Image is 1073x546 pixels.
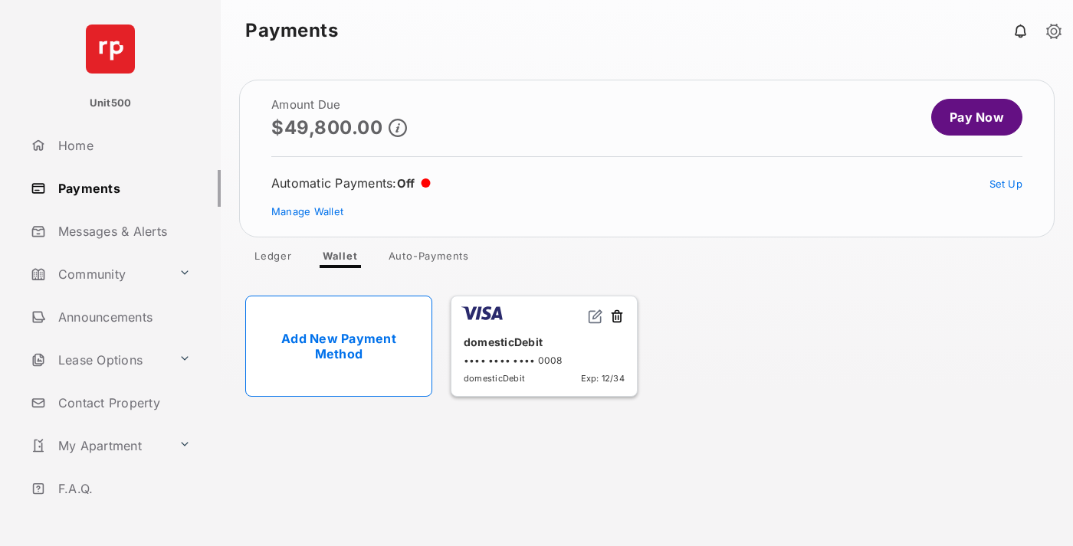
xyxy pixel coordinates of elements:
div: Automatic Payments : [271,175,431,191]
span: Off [397,176,415,191]
span: domesticDebit [464,373,525,384]
p: Unit500 [90,96,132,111]
div: domesticDebit [464,329,625,355]
a: Ledger [242,250,304,268]
a: F.A.Q. [25,470,221,507]
img: svg+xml;base64,PHN2ZyB4bWxucz0iaHR0cDovL3d3dy53My5vcmcvMjAwMC9zdmciIHdpZHRoPSI2NCIgaGVpZ2h0PSI2NC... [86,25,135,74]
a: Add New Payment Method [245,296,432,397]
a: Auto-Payments [376,250,481,268]
h2: Amount Due [271,99,407,111]
a: Community [25,256,172,293]
a: Manage Wallet [271,205,343,217]
div: •••• •••• •••• 0008 [464,355,625,366]
p: $49,800.00 [271,117,382,138]
a: My Apartment [25,427,172,464]
a: Messages & Alerts [25,213,221,250]
a: Set Up [989,178,1023,190]
a: Lease Options [25,342,172,378]
a: Announcements [25,299,221,335]
a: Home [25,127,221,164]
a: Payments [25,170,221,207]
span: Exp: 12/34 [581,373,625,384]
a: Wallet [310,250,370,268]
strong: Payments [245,21,338,40]
img: svg+xml;base64,PHN2ZyB2aWV3Qm94PSIwIDAgMjQgMjQiIHdpZHRoPSIxNiIgaGVpZ2h0PSIxNiIgZmlsbD0ibm9uZSIgeG... [588,309,603,324]
a: Contact Property [25,384,221,421]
